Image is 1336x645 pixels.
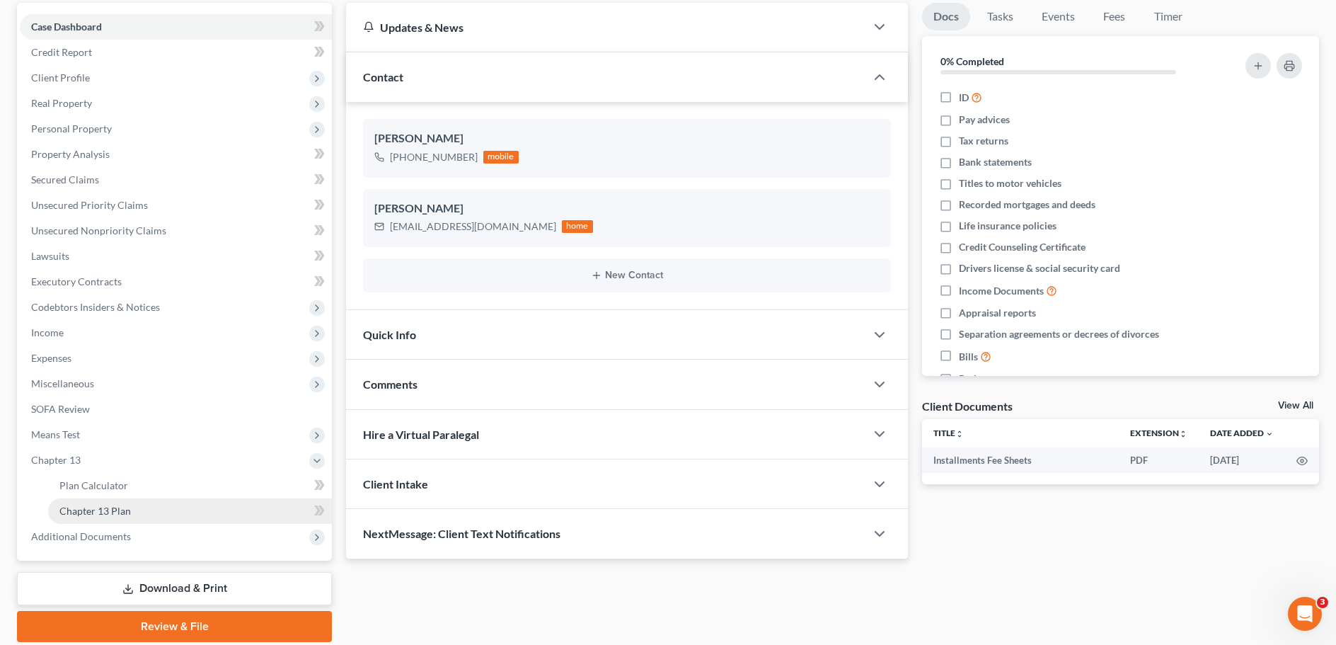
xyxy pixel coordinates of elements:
[1317,597,1328,608] span: 3
[20,167,332,193] a: Secured Claims
[48,473,332,498] a: Plan Calculator
[20,142,332,167] a: Property Analysis
[1265,430,1274,438] i: expand_more
[959,284,1044,298] span: Income Documents
[1288,597,1322,631] iframe: Intercom live chat
[940,55,1004,67] strong: 0% Completed
[20,14,332,40] a: Case Dashboard
[31,72,90,84] span: Client Profile
[59,479,128,491] span: Plan Calculator
[17,611,332,642] a: Review & File
[374,270,880,281] button: New Contact
[933,428,964,438] a: Titleunfold_more
[31,326,64,338] span: Income
[959,198,1095,212] span: Recorded mortgages and deeds
[390,219,556,234] div: [EMAIL_ADDRESS][DOMAIN_NAME]
[363,328,416,341] span: Quick Info
[1210,428,1274,438] a: Date Added expand_more
[363,527,560,540] span: NextMessage: Client Text Notifications
[959,134,1008,148] span: Tax returns
[31,530,131,542] span: Additional Documents
[20,40,332,65] a: Credit Report
[374,130,880,147] div: [PERSON_NAME]
[31,173,99,185] span: Secured Claims
[31,403,90,415] span: SOFA Review
[363,20,848,35] div: Updates & News
[922,3,970,30] a: Docs
[363,377,417,391] span: Comments
[959,306,1036,320] span: Appraisal reports
[31,377,94,389] span: Miscellaneous
[31,275,122,287] span: Executory Contracts
[59,505,131,517] span: Chapter 13 Plan
[31,122,112,135] span: Personal Property
[31,148,110,160] span: Property Analysis
[31,428,80,440] span: Means Test
[959,372,1096,386] span: Retirement account statements
[31,301,160,313] span: Codebtors Insiders & Notices
[959,155,1032,169] span: Bank statements
[31,352,71,364] span: Expenses
[17,572,332,605] a: Download & Print
[31,454,81,466] span: Chapter 13
[1030,3,1086,30] a: Events
[31,224,166,236] span: Unsecured Nonpriority Claims
[363,477,428,491] span: Client Intake
[390,150,478,164] div: [PHONE_NUMBER]
[1092,3,1137,30] a: Fees
[363,70,403,84] span: Contact
[922,447,1119,473] td: Installments Fee Sheets
[922,399,1013,413] div: Client Documents
[31,46,92,58] span: Credit Report
[20,269,332,295] a: Executory Contracts
[20,193,332,218] a: Unsecured Priority Claims
[31,199,148,211] span: Unsecured Priority Claims
[31,21,102,33] span: Case Dashboard
[959,91,969,105] span: ID
[483,151,519,164] div: mobile
[1179,430,1187,438] i: unfold_more
[20,396,332,422] a: SOFA Review
[976,3,1025,30] a: Tasks
[959,240,1085,254] span: Credit Counseling Certificate
[48,498,332,524] a: Chapter 13 Plan
[959,219,1056,233] span: Life insurance policies
[959,350,978,364] span: Bills
[1199,447,1285,473] td: [DATE]
[1278,401,1313,411] a: View All
[959,327,1159,341] span: Separation agreements or decrees of divorces
[955,430,964,438] i: unfold_more
[1130,428,1187,438] a: Extensionunfold_more
[1143,3,1194,30] a: Timer
[959,113,1010,127] span: Pay advices
[363,428,479,441] span: Hire a Virtual Paralegal
[31,250,69,262] span: Lawsuits
[31,97,92,109] span: Real Property
[1119,447,1199,473] td: PDF
[20,244,332,269] a: Lawsuits
[374,200,880,217] div: [PERSON_NAME]
[562,220,593,233] div: home
[20,218,332,244] a: Unsecured Nonpriority Claims
[959,261,1120,275] span: Drivers license & social security card
[959,176,1061,190] span: Titles to motor vehicles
